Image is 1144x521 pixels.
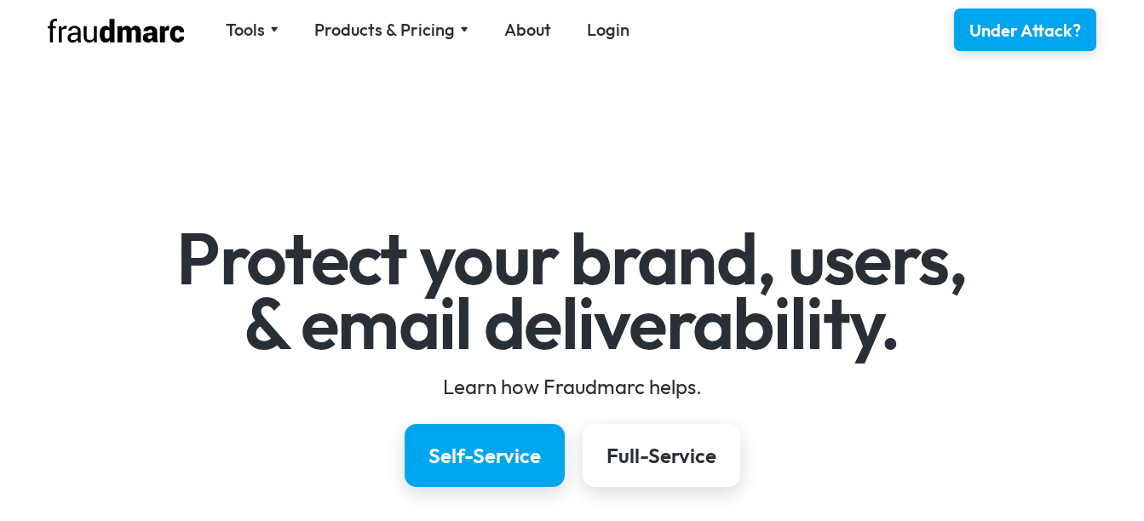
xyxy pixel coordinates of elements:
div: Tools [226,18,265,42]
div: Products & Pricing [314,18,469,42]
h1: Protect your brand, users, & email deliverability. [78,226,1066,355]
a: Under Attack? [954,9,1096,51]
div: Tools [226,18,279,42]
a: Self-Service [405,424,565,487]
div: Full-Service [606,442,716,469]
div: Learn how Fraudmarc helps. [78,373,1066,400]
a: Full-Service [583,424,740,487]
a: Login [587,18,629,42]
a: About [504,18,551,42]
div: Self-Service [428,442,541,469]
div: Under Attack? [969,19,1081,43]
div: Products & Pricing [314,18,455,42]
